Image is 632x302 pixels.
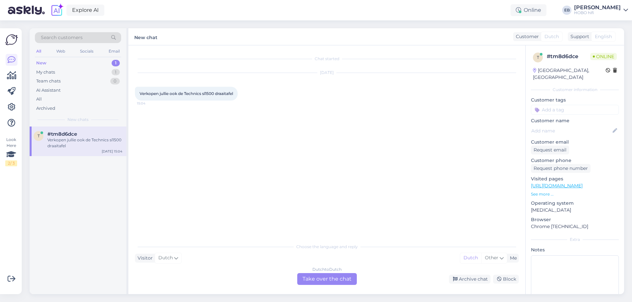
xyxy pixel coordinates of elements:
div: Socials [79,47,95,56]
span: Dutch [158,254,173,262]
div: 2 / 3 [5,160,17,166]
p: Customer name [531,117,619,124]
p: [MEDICAL_DATA] [531,207,619,214]
span: Dutch [544,33,559,40]
p: Visited pages [531,175,619,182]
div: Me [507,255,517,262]
span: New chats [67,117,89,123]
img: Askly Logo [5,34,18,46]
div: # tm8d6dce [547,53,590,60]
a: Explore AI [66,5,104,16]
span: t [537,55,539,60]
div: Block [493,275,519,284]
span: Search customers [41,34,83,41]
img: explore-ai [50,3,64,17]
div: [PERSON_NAME] [574,5,621,10]
input: Add name [531,127,611,134]
div: Dutch [460,253,481,263]
span: t [38,133,40,138]
p: See more ... [531,191,619,197]
div: HOBO hifi [574,10,621,15]
div: New [36,60,46,66]
span: #tm8d6dce [47,131,77,137]
div: 1 [112,69,120,76]
div: Choose the language and reply [135,244,519,250]
p: Operating system [531,200,619,207]
div: Dutch to Dutch [312,267,342,272]
div: My chats [36,69,55,76]
div: Support [568,33,589,40]
span: Other [485,255,498,261]
div: Email [107,47,121,56]
div: [GEOGRAPHIC_DATA], [GEOGRAPHIC_DATA] [533,67,606,81]
div: All [36,96,42,103]
div: Web [55,47,66,56]
span: 15:04 [137,101,162,106]
div: Request phone number [531,164,591,173]
div: 0 [110,78,120,84]
div: Team chats [36,78,61,84]
div: [DATE] 15:04 [102,149,122,154]
div: 1 [112,60,120,66]
p: Browser [531,216,619,223]
div: Chat started [135,56,519,62]
span: English [595,33,612,40]
div: Archive chat [449,275,490,284]
a: [URL][DOMAIN_NAME] [531,183,583,189]
p: Notes [531,246,619,253]
label: New chat [134,32,157,41]
div: All [35,47,42,56]
div: Take over the chat [297,273,357,285]
div: Extra [531,237,619,243]
p: Customer phone [531,157,619,164]
div: [DATE] [135,70,519,76]
div: Look Here [5,137,17,166]
div: Online [511,4,546,16]
span: Online [590,53,617,60]
div: Archived [36,105,55,112]
div: Customer [513,33,539,40]
p: Customer email [531,139,619,146]
p: Customer tags [531,97,619,104]
div: Verkopen jullie ook de Technics sl1500 draaitafel [47,137,122,149]
div: Request email [531,146,569,154]
p: Chrome [TECHNICAL_ID] [531,223,619,230]
div: AI Assistant [36,87,61,94]
div: Customer information [531,87,619,93]
a: [PERSON_NAME]HOBO hifi [574,5,628,15]
input: Add a tag [531,105,619,115]
div: Visitor [135,255,153,262]
span: Verkopen jullie ook de Technics sl1500 draaitafel [140,91,233,96]
div: EB [562,6,571,15]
